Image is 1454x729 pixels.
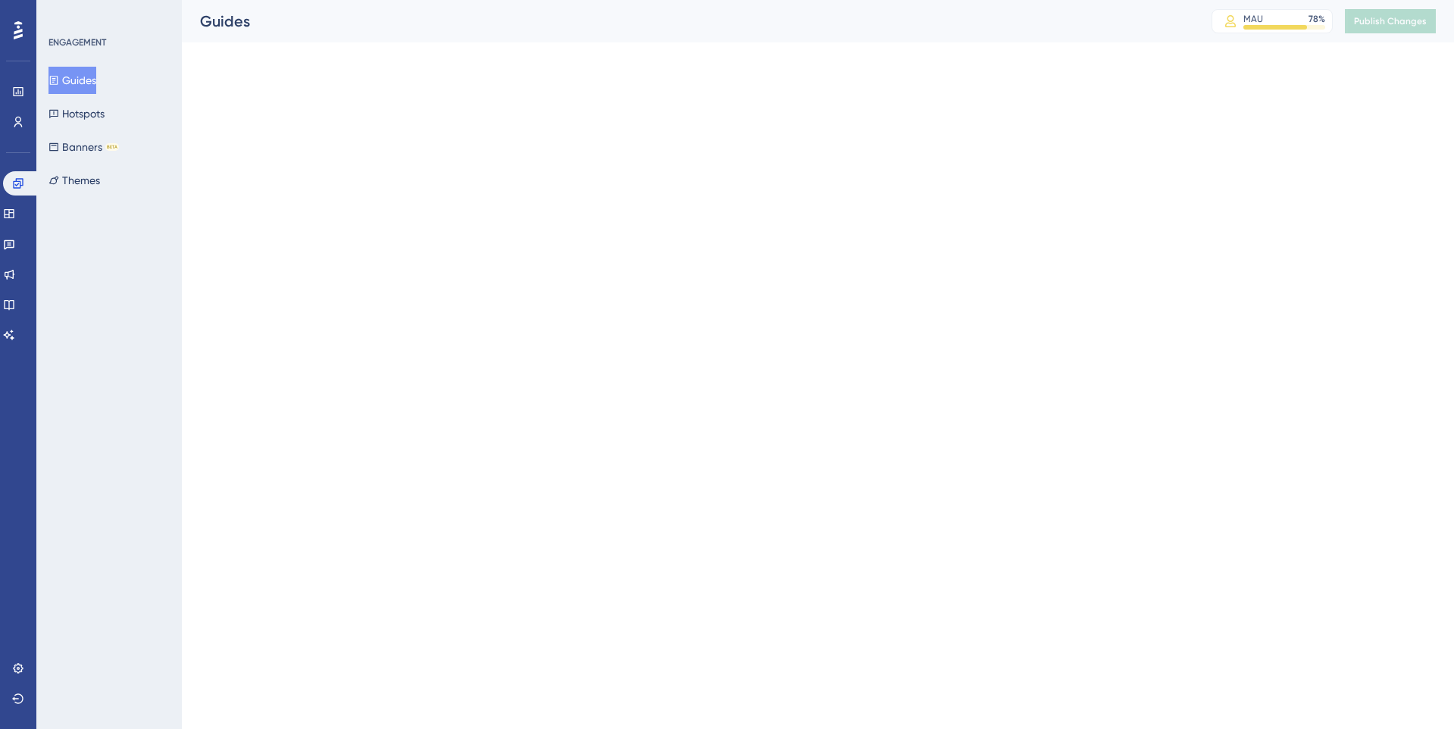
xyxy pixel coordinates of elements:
[200,11,1174,32] div: Guides
[1243,13,1263,25] div: MAU
[1354,15,1427,27] span: Publish Changes
[48,36,106,48] div: ENGAGEMENT
[1309,13,1325,25] div: 78 %
[48,100,105,127] button: Hotspots
[48,67,96,94] button: Guides
[105,143,119,151] div: BETA
[1345,9,1436,33] button: Publish Changes
[48,133,119,161] button: BannersBETA
[48,167,100,194] button: Themes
